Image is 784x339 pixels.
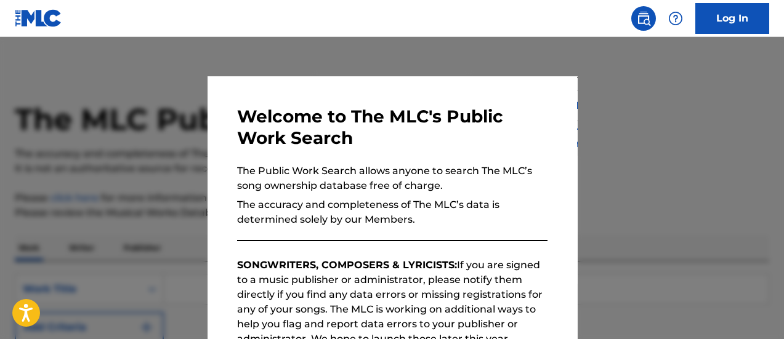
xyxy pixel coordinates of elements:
[631,6,656,31] a: Public Search
[663,6,688,31] div: Help
[237,259,457,271] strong: SONGWRITERS, COMPOSERS & LYRICISTS:
[237,164,548,193] p: The Public Work Search allows anyone to search The MLC’s song ownership database free of charge.
[237,197,548,227] p: The accuracy and completeness of The MLC’s data is determined solely by our Members.
[695,3,769,34] a: Log In
[668,11,683,26] img: help
[237,106,548,149] h3: Welcome to The MLC's Public Work Search
[15,9,62,27] img: MLC Logo
[636,11,651,26] img: search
